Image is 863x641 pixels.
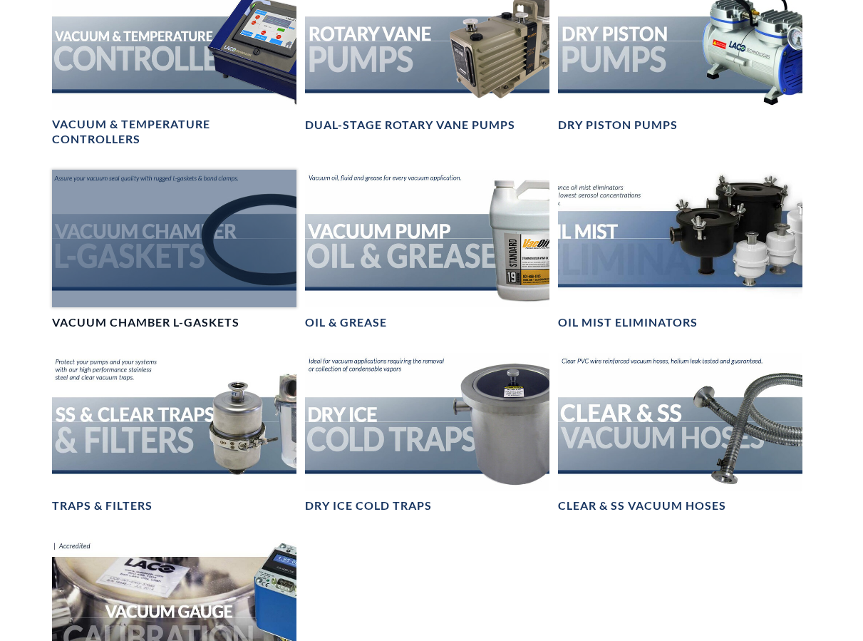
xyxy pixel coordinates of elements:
h4: Vacuum & Temperature Controllers [52,117,296,147]
h4: Clear & SS Vacuum Hoses [558,498,726,513]
h4: Dry Piston Pumps [558,118,678,133]
h4: Traps & Filters [52,498,153,513]
a: Header showing Dry Ice Cold TrapDry Ice Cold Traps [305,353,549,513]
h4: Oil Mist Eliminators [558,315,698,330]
a: Header showing Clear and SS Vacuum HosesClear & SS Vacuum Hoses [558,353,802,513]
a: Header showing L-GasketVacuum Chamber L-Gaskets [52,170,296,330]
h4: Vacuum Chamber L-Gaskets [52,315,239,330]
a: SS & Clear Traps & Filters headerTraps & Filters [52,353,296,513]
h4: Oil & Grease [305,315,387,330]
h4: Dual-Stage Rotary Vane Pumps [305,118,515,133]
a: Oil Mist Eliminators headerOil Mist Eliminators [558,170,802,330]
h4: Dry Ice Cold Traps [305,498,432,513]
a: Header showing Oil and GreaseOil & Grease [305,170,549,330]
